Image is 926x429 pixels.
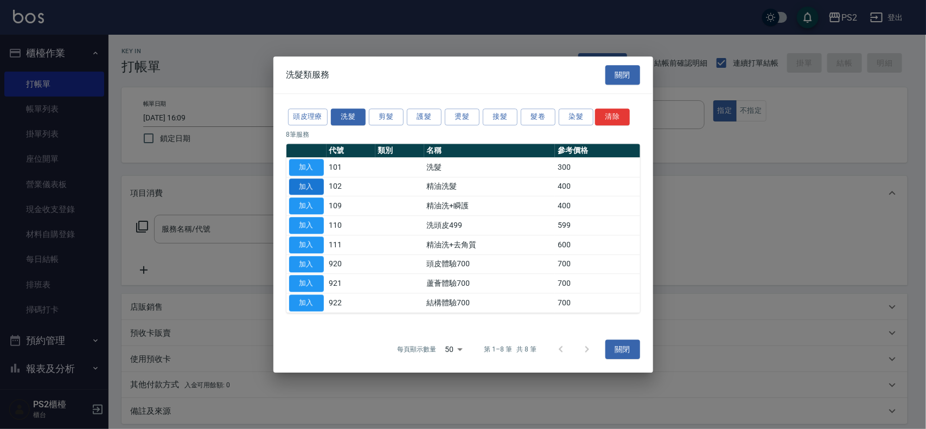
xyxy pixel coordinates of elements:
button: 關閉 [605,340,640,360]
td: 精油洗+瞬護 [424,196,555,216]
td: 400 [555,196,640,216]
span: 洗髮類服務 [286,69,330,80]
button: 頭皮理療 [288,108,328,125]
p: 每頁顯示數量 [397,344,436,354]
td: 精油洗+去角質 [424,235,555,255]
button: 染髮 [559,108,593,125]
button: 清除 [595,108,630,125]
td: 蘆薈體驗700 [424,274,555,293]
td: 300 [555,158,640,177]
button: 加入 [289,198,324,215]
th: 類別 [375,144,424,158]
td: 洗髮 [424,158,555,177]
button: 接髮 [483,108,518,125]
button: 髮卷 [521,108,555,125]
td: 109 [327,196,375,216]
button: 加入 [289,178,324,195]
button: 加入 [289,256,324,273]
button: 護髮 [407,108,442,125]
td: 102 [327,177,375,196]
button: 加入 [289,159,324,176]
th: 代號 [327,144,375,158]
td: 920 [327,254,375,274]
td: 111 [327,235,375,255]
td: 110 [327,216,375,235]
td: 921 [327,274,375,293]
td: 922 [327,293,375,313]
button: 加入 [289,217,324,234]
td: 600 [555,235,640,255]
td: 700 [555,254,640,274]
button: 加入 [289,276,324,292]
td: 599 [555,216,640,235]
td: 頭皮體驗700 [424,254,555,274]
div: 50 [440,335,467,364]
button: 洗髮 [331,108,366,125]
button: 加入 [289,294,324,311]
button: 剪髮 [369,108,404,125]
td: 精油洗髮 [424,177,555,196]
th: 名稱 [424,144,555,158]
td: 700 [555,293,640,313]
p: 第 1–8 筆 共 8 筆 [484,344,537,354]
button: 加入 [289,236,324,253]
p: 8 筆服務 [286,130,640,139]
button: 燙髮 [445,108,480,125]
td: 洗頭皮499 [424,216,555,235]
td: 700 [555,274,640,293]
button: 關閉 [605,65,640,85]
td: 結構體驗700 [424,293,555,313]
th: 參考價格 [555,144,640,158]
td: 101 [327,158,375,177]
td: 400 [555,177,640,196]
